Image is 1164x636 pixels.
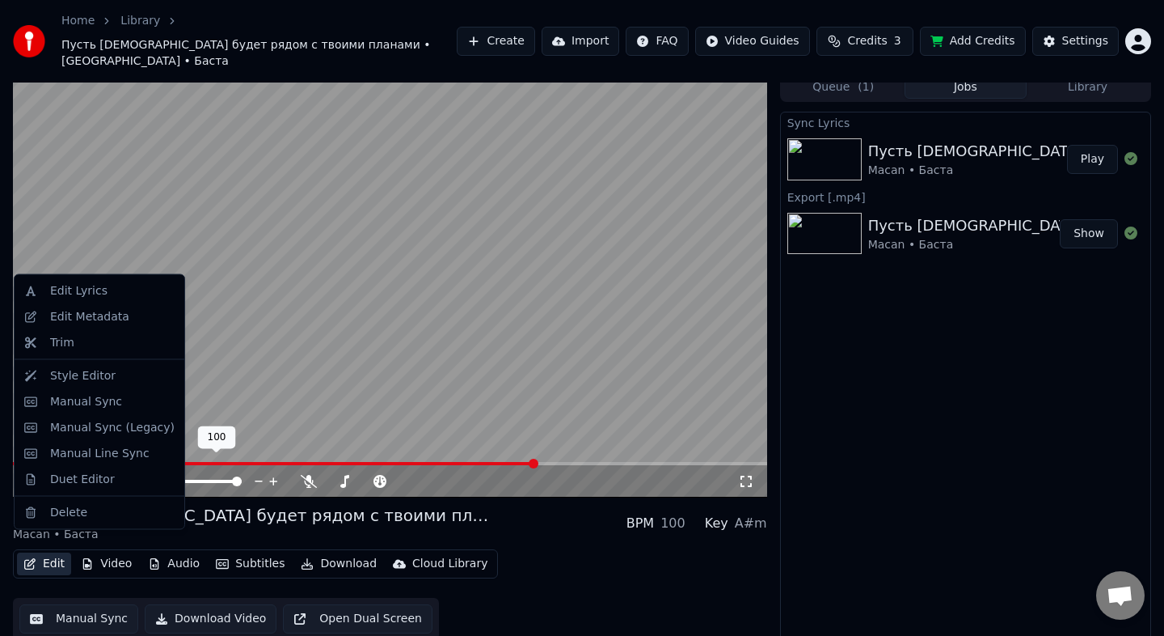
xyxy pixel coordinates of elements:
button: Download [294,553,383,575]
div: Settings [1062,33,1108,49]
span: 3 [894,33,901,49]
button: Add Credits [920,27,1026,56]
button: Queue [782,75,905,99]
button: Video Guides [695,27,810,56]
button: Audio [141,553,206,575]
button: Play [1067,145,1118,174]
button: Credits3 [816,27,913,56]
div: Delete [50,504,87,520]
div: Manual Line Sync [50,445,150,461]
div: Cloud Library [412,556,487,572]
button: FAQ [626,27,688,56]
span: ( 1 ) [858,79,874,95]
div: A#m [735,514,767,533]
button: Jobs [905,75,1027,99]
div: Trim [50,334,74,350]
div: Duet Editor [50,471,115,487]
nav: breadcrumb [61,13,457,70]
button: Settings [1032,27,1119,56]
div: Manual Sync [50,393,122,409]
button: Download Video [145,604,276,634]
div: Manual Sync (Legacy) [50,419,175,435]
span: Пусть [DEMOGRAPHIC_DATA] будет рядом с твоими планами • [GEOGRAPHIC_DATA] • Баста [61,37,457,70]
div: Macan • Баста [13,527,498,543]
a: Library [120,13,160,29]
button: Show [1060,219,1118,248]
button: Open Dual Screen [283,604,432,634]
div: Export [.mp4] [781,187,1150,206]
button: Library [1027,75,1149,99]
img: youka [13,25,45,57]
div: Edit Lyrics [50,283,108,299]
span: Credits [847,33,887,49]
button: Video [74,553,138,575]
div: Style Editor [50,367,116,384]
div: 100 [198,426,236,449]
div: BPM [626,514,654,533]
button: Edit [17,553,71,575]
div: Open chat [1096,571,1145,620]
button: Create [457,27,535,56]
div: Sync Lyrics [781,112,1150,132]
div: Пусть [DEMOGRAPHIC_DATA] будет рядом с твоими планами [13,504,498,527]
button: Manual Sync [19,604,138,634]
button: Subtitles [209,553,291,575]
div: 100 [660,514,685,533]
a: Home [61,13,95,29]
div: Key [705,514,728,533]
button: Import [542,27,619,56]
div: Edit Metadata [50,308,129,324]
